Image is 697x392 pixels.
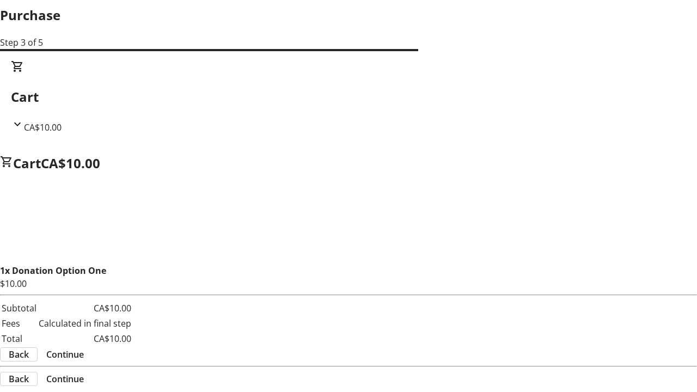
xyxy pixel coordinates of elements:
[9,372,29,385] span: Back
[38,301,132,315] td: CA$10.00
[46,348,84,361] span: Continue
[1,316,37,330] td: Fees
[11,60,686,134] div: CartCA$10.00
[13,154,41,172] span: Cart
[38,372,93,385] button: Continue
[24,121,62,133] span: CA$10.00
[1,301,37,315] td: Subtotal
[38,316,132,330] td: Calculated in final step
[38,348,93,361] button: Continue
[46,372,84,385] span: Continue
[41,154,100,172] span: CA$10.00
[38,332,132,346] td: CA$10.00
[1,332,37,346] td: Total
[9,348,29,361] span: Back
[11,87,686,107] h2: Cart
